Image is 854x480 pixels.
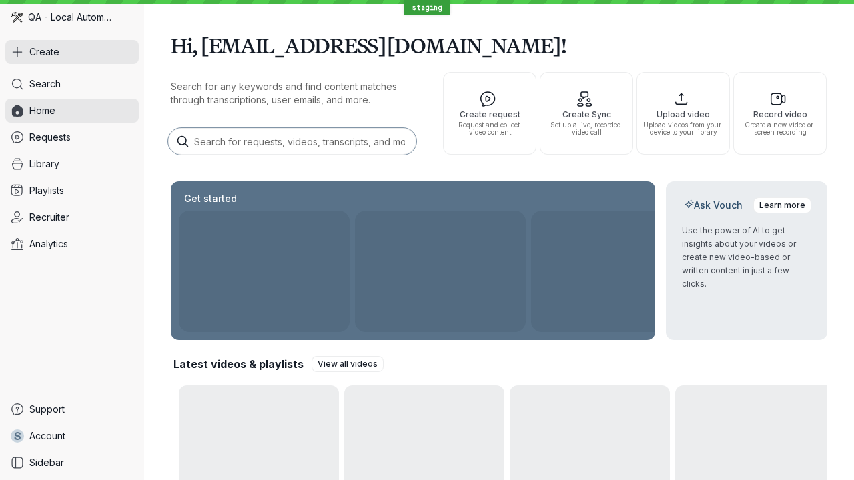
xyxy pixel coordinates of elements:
[5,40,139,64] button: Create
[5,397,139,421] a: Support
[14,429,21,443] span: s
[11,11,23,23] img: QA - Local Automation avatar
[682,224,811,291] p: Use the power of AI to get insights about your videos or create new video-based or written conten...
[28,11,113,24] span: QA - Local Automation
[449,121,530,136] span: Request and collect video content
[29,237,68,251] span: Analytics
[29,157,59,171] span: Library
[733,72,827,155] button: Record videoCreate a new video or screen recording
[168,128,416,155] input: Search for requests, videos, transcripts, and more...
[5,5,139,29] div: QA - Local Automation
[171,80,419,107] p: Search for any keywords and find content matches through transcriptions, user emails, and more.
[29,429,65,443] span: Account
[29,184,64,197] span: Playlists
[5,179,139,203] a: Playlists
[5,424,139,448] a: sAccount
[5,205,139,229] a: Recruiter
[546,121,627,136] span: Set up a live, recorded video call
[5,72,139,96] a: Search
[29,77,61,91] span: Search
[753,197,811,213] a: Learn more
[5,451,139,475] a: Sidebar
[449,110,530,119] span: Create request
[29,211,69,224] span: Recruiter
[739,110,821,119] span: Record video
[443,72,536,155] button: Create requestRequest and collect video content
[5,99,139,123] a: Home
[173,357,304,371] h2: Latest videos & playlists
[643,121,724,136] span: Upload videos from your device to your library
[540,72,633,155] button: Create SyncSet up a live, recorded video call
[29,403,65,416] span: Support
[546,110,627,119] span: Create Sync
[171,27,827,64] h1: Hi, [EMAIL_ADDRESS][DOMAIN_NAME]!
[318,357,378,371] span: View all videos
[5,232,139,256] a: Analytics
[312,356,384,372] a: View all videos
[643,110,724,119] span: Upload video
[5,125,139,149] a: Requests
[636,72,730,155] button: Upload videoUpload videos from your device to your library
[739,121,821,136] span: Create a new video or screen recording
[682,199,745,212] h2: Ask Vouch
[759,199,805,212] span: Learn more
[29,131,71,144] span: Requests
[5,152,139,176] a: Library
[181,192,240,205] h2: Get started
[29,104,55,117] span: Home
[29,45,59,59] span: Create
[29,456,64,469] span: Sidebar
